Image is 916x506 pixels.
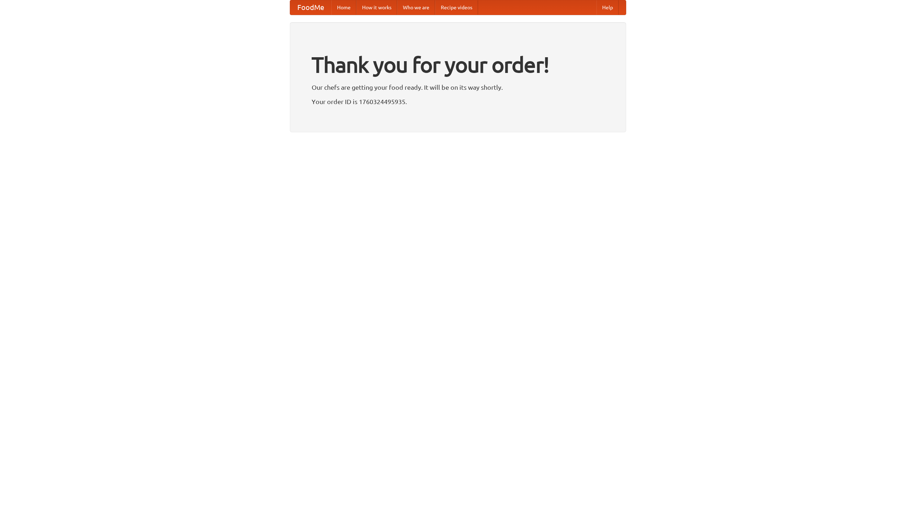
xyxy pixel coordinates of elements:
a: How it works [356,0,397,15]
p: Our chefs are getting your food ready. It will be on its way shortly. [312,82,604,93]
a: Help [596,0,619,15]
h1: Thank you for your order! [312,48,604,82]
p: Your order ID is 1760324495935. [312,96,604,107]
a: FoodMe [290,0,331,15]
a: Who we are [397,0,435,15]
a: Home [331,0,356,15]
a: Recipe videos [435,0,478,15]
